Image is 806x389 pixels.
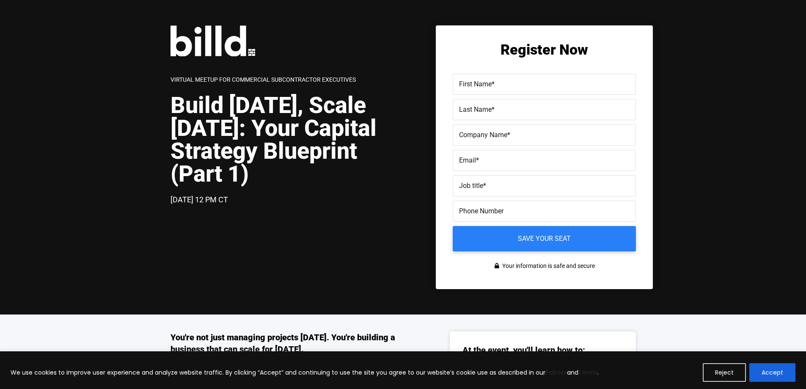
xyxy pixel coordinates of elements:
button: Accept [749,363,795,382]
span: First Name [459,80,492,88]
h3: You're not just managing projects [DATE]. You're building a business that can scale for [DATE]. [171,331,403,355]
span: Phone Number [459,207,503,215]
h1: Build [DATE], Scale [DATE]: Your Capital Strategy Blueprint (Part 1) [171,94,403,185]
span: Email [459,156,476,164]
input: Save your seat [453,226,636,251]
span: Company Name [459,131,507,139]
h3: At the event, you'll learn how to: [462,344,585,356]
span: Your information is safe and secure [500,260,595,272]
a: Terms [578,368,597,377]
span: Job title [459,182,483,190]
button: Reject [703,363,746,382]
span: [DATE] 12 PM CT [171,195,228,204]
span: Last Name [459,105,492,113]
span: Virtual Meetup for Commercial Subcontractor Executives [171,76,356,83]
p: We use cookies to improve user experience and analyze website traffic. By clicking “Accept” and c... [11,367,599,378]
h2: Register Now [453,42,636,57]
a: Policies [545,368,567,377]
